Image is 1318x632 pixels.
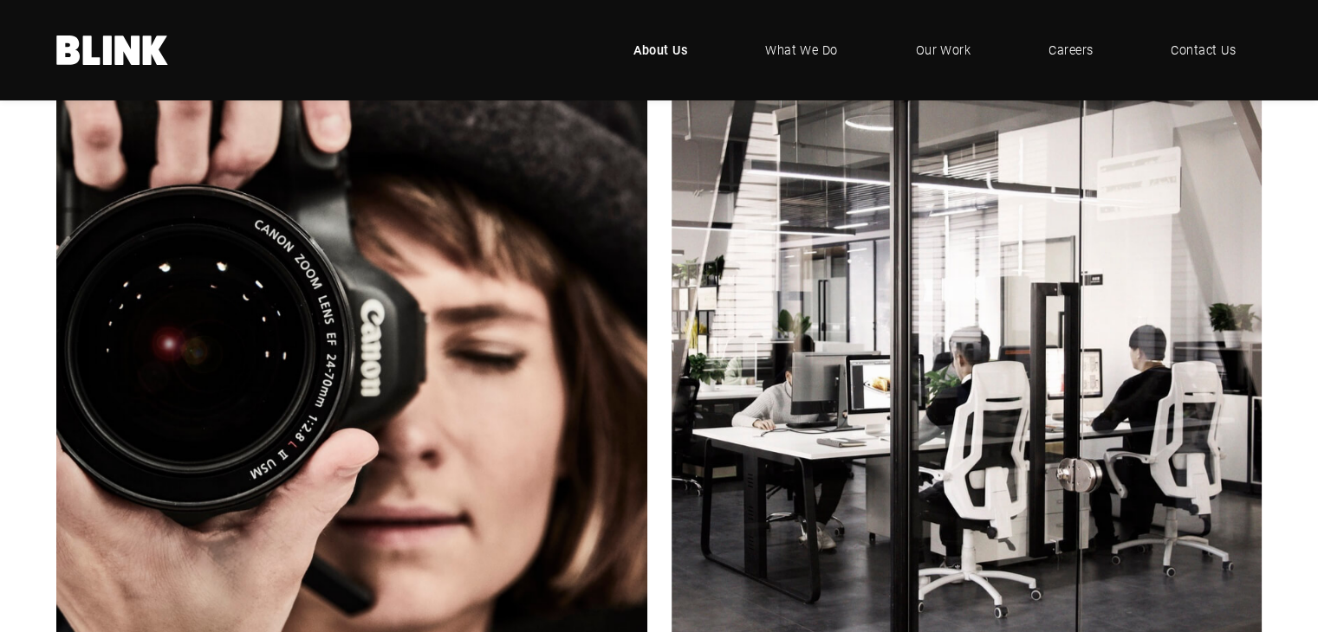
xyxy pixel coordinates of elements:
a: Our Work [890,24,997,76]
a: What We Do [739,24,864,76]
span: Contact Us [1171,41,1236,60]
span: About Us [633,41,687,60]
span: What We Do [765,41,838,60]
a: Contact Us [1145,24,1262,76]
a: Home [56,35,169,65]
a: About Us [607,24,713,76]
a: Careers [1023,24,1119,76]
span: Careers [1049,41,1093,60]
span: Our Work [916,41,971,60]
